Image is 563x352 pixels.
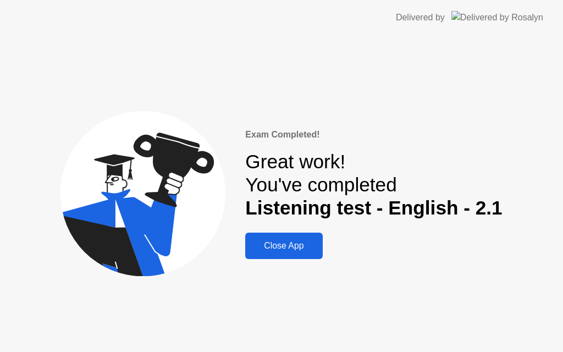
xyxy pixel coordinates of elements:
b: Listening test - English - 2.1 [245,197,502,218]
img: Delivered by Rosalyn [451,11,543,24]
button: Close App [245,233,322,259]
div: Close App [249,241,319,251]
div: Exam Completed! [245,128,502,141]
div: Great work! You've completed [245,150,502,220]
div: Delivered by [396,11,445,24]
